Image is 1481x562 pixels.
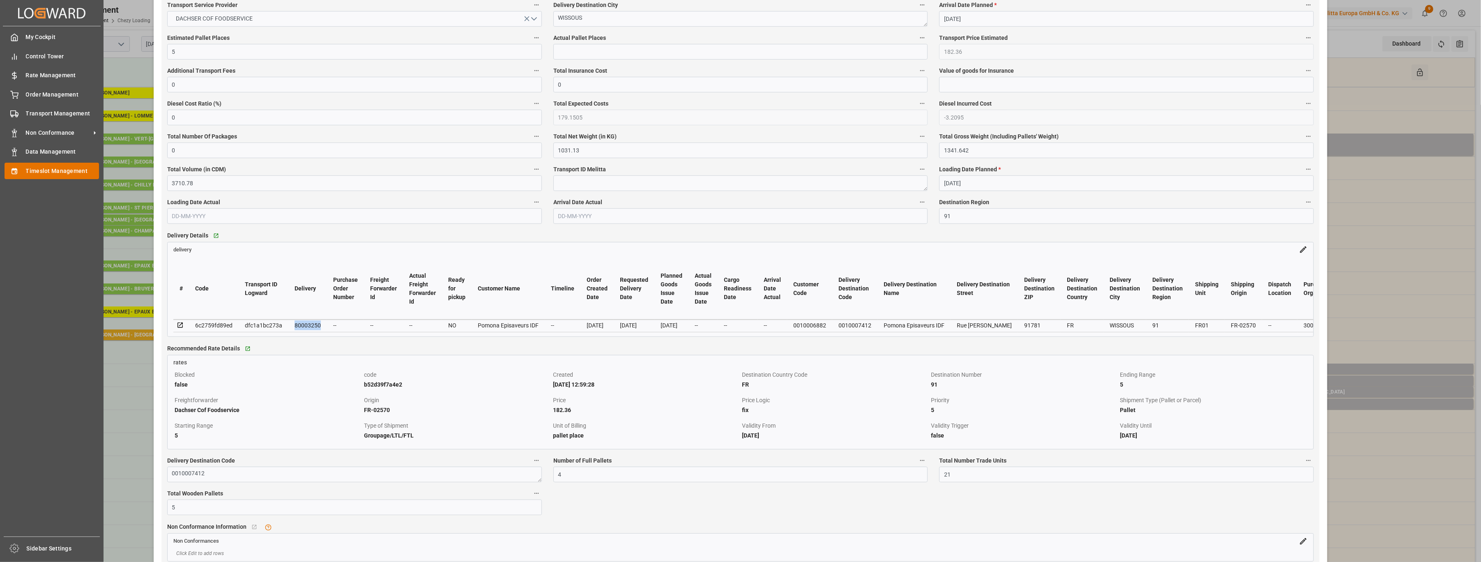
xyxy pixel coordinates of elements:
div: Starting Range [175,421,361,431]
span: Sidebar Settings [27,544,100,553]
div: Validity From [742,421,928,431]
div: Groupage/LTL/FTL [364,431,550,440]
input: DD-MM-YYYY [939,11,1314,27]
span: Transport Service Provider [167,1,237,9]
button: Total Volume (in CDM) [531,164,542,175]
span: rates [173,359,187,366]
div: 6c2759fd89ed [195,320,233,330]
input: DD-MM-YYYY [553,208,928,224]
span: Actual Pallet Places [553,34,606,42]
th: Delivery Destination Name [878,258,951,320]
div: Pomona Episaveurs IDF [884,320,944,330]
div: -- [724,320,751,330]
span: Total Volume (in CDM) [167,165,226,174]
span: Estimated Pallet Places [167,34,230,42]
div: Priority [931,395,1117,405]
th: Ready for pickup [442,258,472,320]
th: Delivery Destination City [1103,258,1146,320]
th: Shipping Origin [1225,258,1262,320]
div: Price [553,395,739,405]
th: # [173,258,189,320]
div: 182.36 [553,405,739,415]
a: Timeslot Management [5,163,99,179]
span: Loading Date Actual [167,198,220,207]
th: Timeline [545,258,580,320]
span: Total Gross Weight (Including Pallets' Weight) [939,132,1059,141]
div: b52d39f7a4e2 [364,380,550,389]
input: DD-MM-YYYY [939,175,1314,191]
a: rates [168,355,1313,367]
button: Estimated Pallet Places [531,32,542,43]
span: Data Management [26,147,99,156]
button: Additional Transport Fees [531,65,542,76]
span: delivery [173,246,191,253]
button: Delivery Destination Code [531,455,542,466]
div: -- [551,320,574,330]
button: Total Expected Costs [917,98,928,109]
a: Data Management [5,144,99,160]
div: 91 [931,380,1117,389]
div: Unit of Billing [553,421,739,431]
span: Value of goods for Insurance [939,67,1014,75]
th: Dispatch Location [1262,258,1297,320]
button: Loading Date Actual [531,197,542,207]
th: Arrival Date Actual [758,258,787,320]
th: Actual Freight Forwarder Id [403,258,442,320]
a: Rate Management [5,67,99,83]
div: FR-02570 [1231,320,1256,330]
button: Loading Date Planned * [1303,164,1314,175]
span: Diesel Incurred Cost [939,99,992,108]
a: Non Conformances [173,537,219,544]
th: Delivery [288,258,327,320]
div: pallet place [553,431,739,440]
div: Price Logic [742,395,928,405]
div: 3002 [1304,320,1338,330]
th: Delivery Destination Code [832,258,878,320]
div: WISSOUS [1110,320,1140,330]
div: [DATE] [742,431,928,440]
div: 91 [1152,320,1183,330]
th: Delivery Destination ZIP [1018,258,1061,320]
th: Code [189,258,239,320]
span: Destination Region [939,198,989,207]
span: Transport Price Estimated [939,34,1008,42]
th: Actual Goods Issue Date [689,258,718,320]
button: Total Number Trade Units [1303,455,1314,466]
span: Rate Management [26,71,99,80]
button: open menu [167,11,542,27]
span: Arrival Date Planned [939,1,997,9]
div: false [931,431,1117,440]
a: Transport Management [5,106,99,122]
div: Destination Country Code [742,370,928,380]
button: Total Net Weight (in KG) [917,131,928,142]
div: FR [1067,320,1097,330]
div: 5 [175,431,361,440]
a: Order Management [5,86,99,102]
div: Type of Shipment [364,421,550,431]
th: Purchase Organisation [1297,258,1344,320]
div: [DATE] 12:59:28 [553,380,739,389]
span: Delivery Destination Code [167,456,235,465]
span: My Cockpit [26,33,99,41]
button: Transport Price Estimated [1303,32,1314,43]
div: Pallet [1120,405,1306,415]
button: Total Number Of Packages [531,131,542,142]
div: 5 [931,405,1117,415]
span: Diesel Cost Ratio (%) [167,99,221,108]
button: Diesel Incurred Cost [1303,98,1314,109]
span: Non Conformances [173,538,219,544]
div: false [175,380,361,389]
button: Actual Pallet Places [917,32,928,43]
span: Control Tower [26,52,99,61]
div: Pomona Episaveurs IDF [478,320,539,330]
th: Purchase Order Number [327,258,364,320]
div: FR [742,380,928,389]
div: Validity Trigger [931,421,1117,431]
div: Dachser Cof Foodservice [175,405,361,415]
div: Destination Number [931,370,1117,380]
div: fix [742,405,928,415]
div: Origin [364,395,550,405]
div: 80003250 [295,320,321,330]
input: DD-MM-YYYY [167,208,542,224]
div: [DATE] [620,320,648,330]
